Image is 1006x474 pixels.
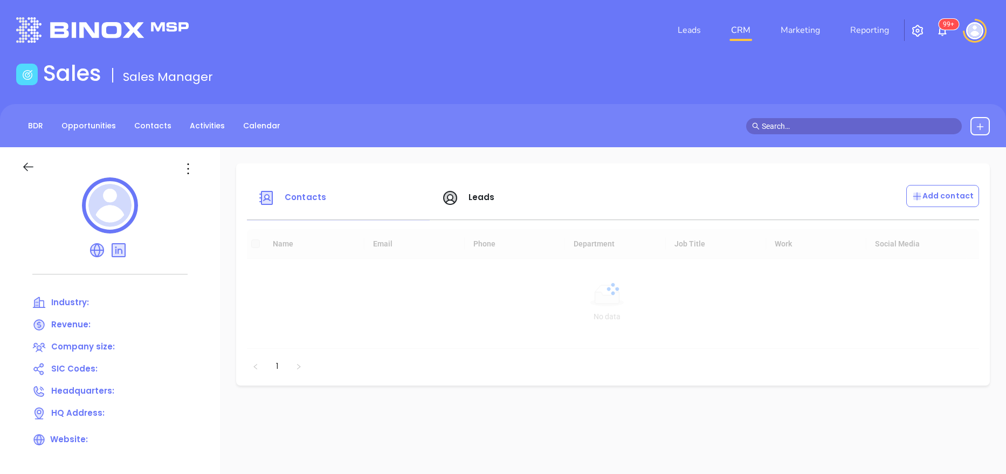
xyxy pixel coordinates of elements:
[247,358,264,375] button: left
[128,117,178,135] a: Contacts
[237,117,287,135] a: Calendar
[51,407,105,418] span: HQ Address:
[32,434,88,445] span: Website:
[51,363,98,374] span: SIC Codes:
[752,122,760,130] span: search
[268,358,286,375] li: 1
[912,190,974,202] p: Add contact
[727,19,755,41] a: CRM
[123,68,213,85] span: Sales Manager
[285,191,326,203] span: Contacts
[51,297,89,308] span: Industry:
[468,191,495,203] span: Leads
[936,24,949,37] img: iconNotification
[776,19,824,41] a: Marketing
[16,17,189,43] img: logo
[82,177,138,233] img: profile logo
[183,117,231,135] a: Activities
[846,19,893,41] a: Reporting
[762,120,956,132] input: Search…
[43,60,101,86] h1: Sales
[295,363,302,370] span: right
[51,385,114,396] span: Headquarters:
[939,19,959,30] sup: 100
[269,358,285,374] a: 1
[252,363,259,370] span: left
[911,24,924,37] img: iconSetting
[673,19,705,41] a: Leads
[290,358,307,375] li: Next Page
[22,117,50,135] a: BDR
[51,319,91,330] span: Revenue:
[51,341,115,352] span: Company size:
[55,117,122,135] a: Opportunities
[290,358,307,375] button: right
[247,358,264,375] li: Previous Page
[966,22,983,39] img: user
